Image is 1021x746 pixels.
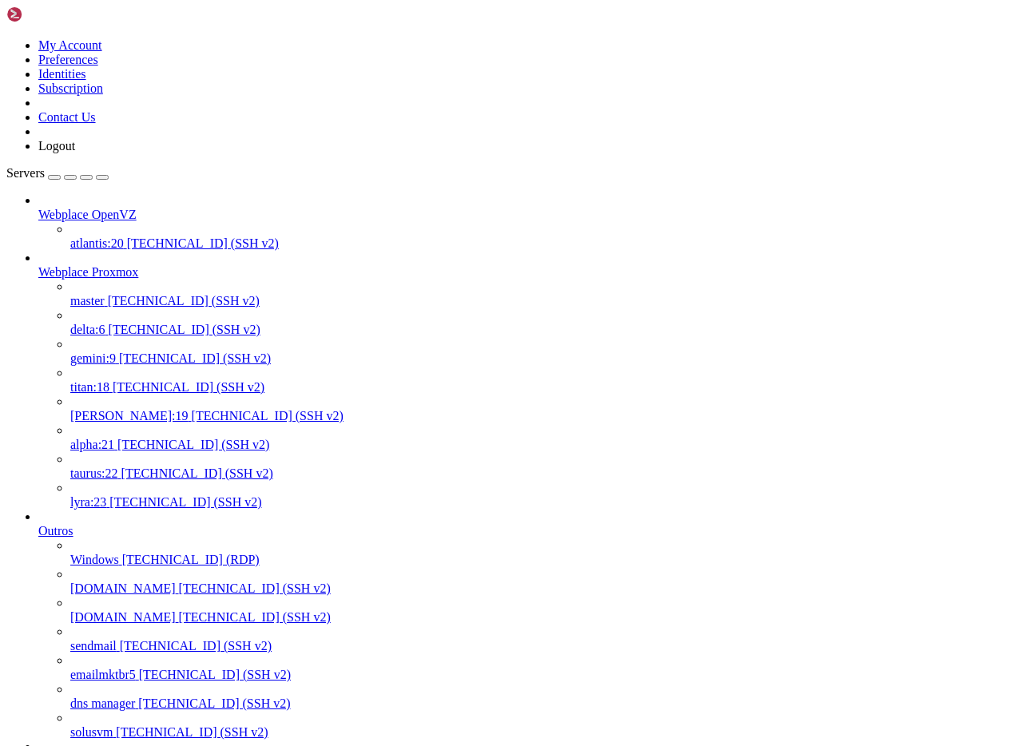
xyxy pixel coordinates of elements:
[38,251,1015,510] li: Webplace Proxmox
[70,481,1015,510] li: lyra:23 [TECHNICAL_ID] (SSH v2)
[70,351,116,365] span: gemini:9
[38,265,1015,280] a: Webplace Proxmox
[70,668,136,681] span: emailmktbr5
[109,495,261,509] span: [TECHNICAL_ID] (SSH v2)
[70,466,118,480] span: taurus:22
[38,139,75,153] a: Logout
[70,538,1015,567] li: Windows [TECHNICAL_ID] (RDP)
[70,366,1015,395] li: titan:18 [TECHNICAL_ID] (SSH v2)
[70,596,1015,625] li: [DOMAIN_NAME] [TECHNICAL_ID] (SSH v2)
[113,380,264,394] span: [TECHNICAL_ID] (SSH v2)
[70,337,1015,366] li: gemini:9 [TECHNICAL_ID] (SSH v2)
[70,567,1015,596] li: [DOMAIN_NAME] [TECHNICAL_ID] (SSH v2)
[70,553,119,566] span: Windows
[70,696,135,710] span: dns manager
[38,208,1015,222] a: Webplace OpenVZ
[70,696,1015,711] a: dns manager [TECHNICAL_ID] (SSH v2)
[70,395,1015,423] li: [PERSON_NAME]:19 [TECHNICAL_ID] (SSH v2)
[139,668,291,681] span: [TECHNICAL_ID] (SSH v2)
[38,524,73,538] span: Outros
[179,610,331,624] span: [TECHNICAL_ID] (SSH v2)
[70,294,105,308] span: master
[70,639,117,653] span: sendmail
[70,380,1015,395] a: titan:18 [TECHNICAL_ID] (SSH v2)
[70,581,176,595] span: [DOMAIN_NAME]
[38,110,96,124] a: Contact Us
[70,495,106,509] span: lyra:23
[192,409,344,423] span: [TECHNICAL_ID] (SSH v2)
[6,166,109,180] a: Servers
[6,166,45,180] span: Servers
[116,725,268,739] span: [TECHNICAL_ID] (SSH v2)
[70,323,105,336] span: delta:6
[70,308,1015,337] li: delta:6 [TECHNICAL_ID] (SSH v2)
[70,222,1015,251] li: atlantis:20 [TECHNICAL_ID] (SSH v2)
[70,236,1015,251] a: atlantis:20 [TECHNICAL_ID] (SSH v2)
[117,438,269,451] span: [TECHNICAL_ID] (SSH v2)
[70,725,113,739] span: solusvm
[108,294,260,308] span: [TECHNICAL_ID] (SSH v2)
[127,236,279,250] span: [TECHNICAL_ID] (SSH v2)
[38,265,138,279] span: Webplace Proxmox
[119,351,271,365] span: [TECHNICAL_ID] (SSH v2)
[70,610,176,624] span: [DOMAIN_NAME]
[70,495,1015,510] a: lyra:23 [TECHNICAL_ID] (SSH v2)
[38,38,102,52] a: My Account
[70,668,1015,682] a: emailmktbr5 [TECHNICAL_ID] (SSH v2)
[70,236,124,250] span: atlantis:20
[138,696,290,710] span: [TECHNICAL_ID] (SSH v2)
[70,653,1015,682] li: emailmktbr5 [TECHNICAL_ID] (SSH v2)
[179,581,331,595] span: [TECHNICAL_ID] (SSH v2)
[70,280,1015,308] li: master [TECHNICAL_ID] (SSH v2)
[6,6,98,22] img: Shellngn
[70,423,1015,452] li: alpha:21 [TECHNICAL_ID] (SSH v2)
[70,380,109,394] span: titan:18
[70,581,1015,596] a: [DOMAIN_NAME] [TECHNICAL_ID] (SSH v2)
[70,294,1015,308] a: master [TECHNICAL_ID] (SSH v2)
[38,193,1015,251] li: Webplace OpenVZ
[120,639,272,653] span: [TECHNICAL_ID] (SSH v2)
[70,438,1015,452] a: alpha:21 [TECHNICAL_ID] (SSH v2)
[38,510,1015,740] li: Outros
[70,466,1015,481] a: taurus:22 [TECHNICAL_ID] (SSH v2)
[122,553,260,566] span: [TECHNICAL_ID] (RDP)
[70,409,189,423] span: [PERSON_NAME]:19
[70,438,114,451] span: alpha:21
[70,610,1015,625] a: [DOMAIN_NAME] [TECHNICAL_ID] (SSH v2)
[70,452,1015,481] li: taurus:22 [TECHNICAL_ID] (SSH v2)
[70,711,1015,740] li: solusvm [TECHNICAL_ID] (SSH v2)
[38,53,98,66] a: Preferences
[38,81,103,95] a: Subscription
[38,67,86,81] a: Identities
[70,323,1015,337] a: delta:6 [TECHNICAL_ID] (SSH v2)
[70,553,1015,567] a: Windows [TECHNICAL_ID] (RDP)
[70,351,1015,366] a: gemini:9 [TECHNICAL_ID] (SSH v2)
[70,639,1015,653] a: sendmail [TECHNICAL_ID] (SSH v2)
[38,524,1015,538] a: Outros
[38,208,137,221] span: Webplace OpenVZ
[70,625,1015,653] li: sendmail [TECHNICAL_ID] (SSH v2)
[70,725,1015,740] a: solusvm [TECHNICAL_ID] (SSH v2)
[70,682,1015,711] li: dns manager [TECHNICAL_ID] (SSH v2)
[121,466,273,480] span: [TECHNICAL_ID] (SSH v2)
[70,409,1015,423] a: [PERSON_NAME]:19 [TECHNICAL_ID] (SSH v2)
[109,323,260,336] span: [TECHNICAL_ID] (SSH v2)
